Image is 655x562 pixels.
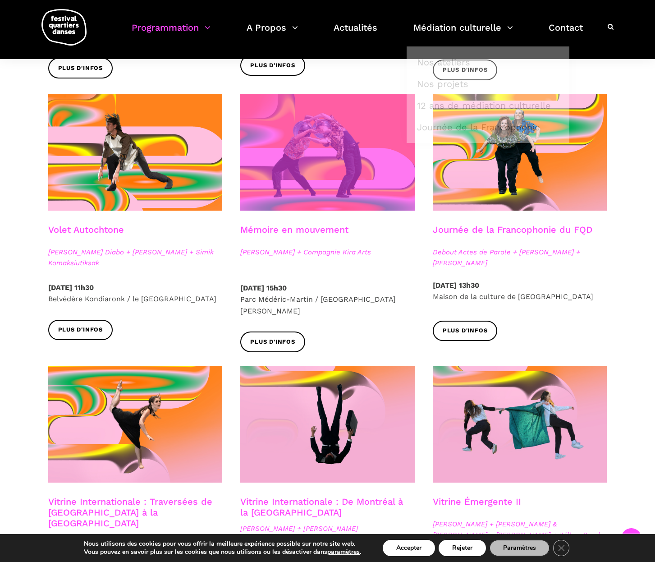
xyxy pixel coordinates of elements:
a: Vitrine Émergente II [433,496,521,507]
a: Plus d'infos [48,58,113,78]
span: [PERSON_NAME] Diabo + [PERSON_NAME] + Simik Komaksiutiksak [48,247,223,268]
span: Plus d'infos [58,64,103,73]
a: Volet Autochtone [48,224,124,235]
button: Accepter [383,540,435,556]
strong: [DATE] 11h30 [48,283,94,292]
a: Plus d'infos [48,320,113,340]
span: Plus d'infos [250,337,295,347]
a: Vitrine Internationale : Traversées de [GEOGRAPHIC_DATA] à la [GEOGRAPHIC_DATA] [48,496,212,529]
a: Nos projets [412,74,564,94]
span: [PERSON_NAME] + [PERSON_NAME] [240,523,415,534]
span: Plus d'infos [58,325,103,335]
button: Close GDPR Cookie Banner [553,540,569,556]
a: Programmation [132,20,211,46]
button: Rejeter [439,540,486,556]
span: [PERSON_NAME] + [PERSON_NAME] & [PERSON_NAME] + [PERSON_NAME] + Willow Seeds [433,519,607,540]
a: Médiation culturelle [413,20,513,46]
p: Parc Médéric-Martin / [GEOGRAPHIC_DATA][PERSON_NAME] [240,282,415,317]
button: paramètres [327,548,360,556]
p: Vous pouvez en savoir plus sur les cookies que nous utilisons ou les désactiver dans . [84,548,361,556]
img: logo-fqd-med [41,9,87,46]
span: Debout Actes de Parole + [PERSON_NAME] + [PERSON_NAME] [433,247,607,268]
p: Belvédère Kondiaronk / le [GEOGRAPHIC_DATA] [48,282,223,305]
a: Plus d'infos [240,332,305,352]
a: Plus d'infos [433,321,498,341]
a: Nos ateliers [412,52,564,73]
span: Plus d'infos [250,61,295,70]
span: Plus d'infos [443,326,488,336]
p: Nous utilisons des cookies pour vous offrir la meilleure expérience possible sur notre site web. [84,540,361,548]
a: 12 ans de médiation culturelle [412,95,564,116]
a: Vitrine Internationale : De Montréal à la [GEOGRAPHIC_DATA] [240,496,403,518]
a: Contact [549,20,583,46]
span: [PERSON_NAME] + Compagnie Kira Arts [240,247,415,258]
strong: [DATE] 15h30 [240,284,287,292]
a: Journée de la Francophonie [412,117,564,138]
a: Actualités [334,20,377,46]
a: A Propos [247,20,298,46]
p: Maison de la culture de [GEOGRAPHIC_DATA] [433,280,607,303]
a: Mémoire en mouvement [240,224,348,235]
a: Journée de la Francophonie du FQD [433,224,592,235]
button: Paramètres [490,540,550,556]
strong: [DATE] 13h30 [433,281,479,290]
a: Plus d'infos [240,55,305,75]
